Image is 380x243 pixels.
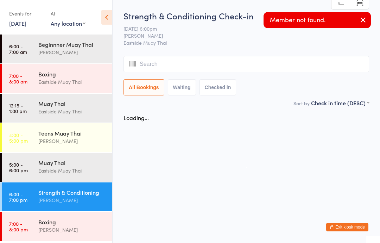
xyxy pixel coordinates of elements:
[51,19,85,27] div: Any location
[168,79,196,95] button: Waiting
[123,39,369,46] span: Eastside Muay Thai
[2,35,112,63] a: 6:00 -7:00 amBeginnner Muay Thai[PERSON_NAME]
[326,223,368,231] button: Exit kiosk mode
[9,191,27,202] time: 6:00 - 7:00 pm
[9,132,28,143] time: 4:00 - 5:00 pm
[38,218,106,226] div: Boxing
[264,12,371,28] div: Member not found.
[2,64,112,93] a: 7:00 -8:00 amBoxingEastside Muay Thai
[38,167,106,175] div: Eastside Muay Thai
[123,56,369,72] input: Search
[9,221,28,232] time: 7:00 - 8:00 pm
[9,19,26,27] a: [DATE]
[38,226,106,234] div: [PERSON_NAME]
[123,79,164,95] button: All Bookings
[123,10,369,21] h2: Strength & Conditioning Check-in
[38,196,106,204] div: [PERSON_NAME]
[38,137,106,145] div: [PERSON_NAME]
[9,162,28,173] time: 5:00 - 6:00 pm
[51,8,85,19] div: At
[38,159,106,167] div: Muay Thai
[2,212,112,241] a: 7:00 -8:00 pmBoxing[PERSON_NAME]
[9,73,27,84] time: 7:00 - 8:00 am
[38,100,106,107] div: Muay Thai
[2,153,112,182] a: 5:00 -6:00 pmMuay ThaiEastside Muay Thai
[123,114,149,122] div: Loading...
[38,40,106,48] div: Beginnner Muay Thai
[9,8,44,19] div: Events for
[38,78,106,86] div: Eastside Muay Thai
[2,123,112,152] a: 4:00 -5:00 pmTeens Muay Thai[PERSON_NAME]
[199,79,236,95] button: Checked in
[38,70,106,78] div: Boxing
[311,99,369,107] div: Check in time (DESC)
[123,32,358,39] span: [PERSON_NAME]
[38,188,106,196] div: Strength & Conditioning
[293,100,310,107] label: Sort by
[9,102,27,114] time: 12:15 - 1:00 pm
[2,182,112,211] a: 6:00 -7:00 pmStrength & Conditioning[PERSON_NAME]
[9,43,27,55] time: 6:00 - 7:00 am
[38,129,106,137] div: Teens Muay Thai
[38,107,106,116] div: Eastside Muay Thai
[2,94,112,123] a: 12:15 -1:00 pmMuay ThaiEastside Muay Thai
[38,48,106,56] div: [PERSON_NAME]
[123,25,358,32] span: [DATE] 6:00pm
